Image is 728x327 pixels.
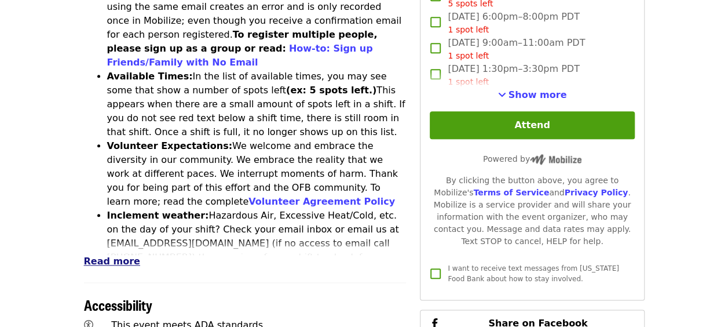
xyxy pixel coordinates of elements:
strong: Volunteer Expectations: [107,140,233,151]
span: Read more [84,256,140,267]
a: Terms of Service [473,188,549,197]
span: 1 spot left [448,25,489,34]
span: 1 spot left [448,51,489,60]
li: We welcome and embrace the diversity in our community. We embrace the reality that we work at dif... [107,139,407,209]
a: Volunteer Agreement Policy [248,196,395,207]
span: 1 spot left [448,77,489,86]
strong: Inclement weather: [107,210,209,221]
span: Show more [508,89,567,100]
a: Privacy Policy [564,188,628,197]
div: By clicking the button above, you agree to Mobilize's and . Mobilize is a service provider and wi... [430,175,634,248]
a: How-to: Sign up Friends/Family with No Email [107,43,373,68]
span: Powered by [483,154,581,163]
span: [DATE] 9:00am–11:00am PDT [448,36,585,62]
span: [DATE] 6:00pm–8:00pm PDT [448,10,579,36]
strong: Available Times: [107,71,193,82]
li: In the list of available times, you may see some that show a number of spots left This appears wh... [107,70,407,139]
button: Read more [84,255,140,268]
li: Hazardous Air, Excessive Heat/Cold, etc. on the day of your shift? Check your email inbox or emai... [107,209,407,278]
strong: To register multiple people, please sign up as a group or read: [107,29,378,54]
strong: (ex: 5 spots left.) [286,85,376,96]
span: I want to receive text messages from [US_STATE] Food Bank about how to stay involved. [448,264,619,283]
span: [DATE] 1:30pm–3:30pm PDT [448,62,579,88]
button: See more timeslots [498,88,567,102]
span: Accessibility [84,295,152,315]
button: Attend [430,111,634,139]
img: Powered by Mobilize [530,154,581,165]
